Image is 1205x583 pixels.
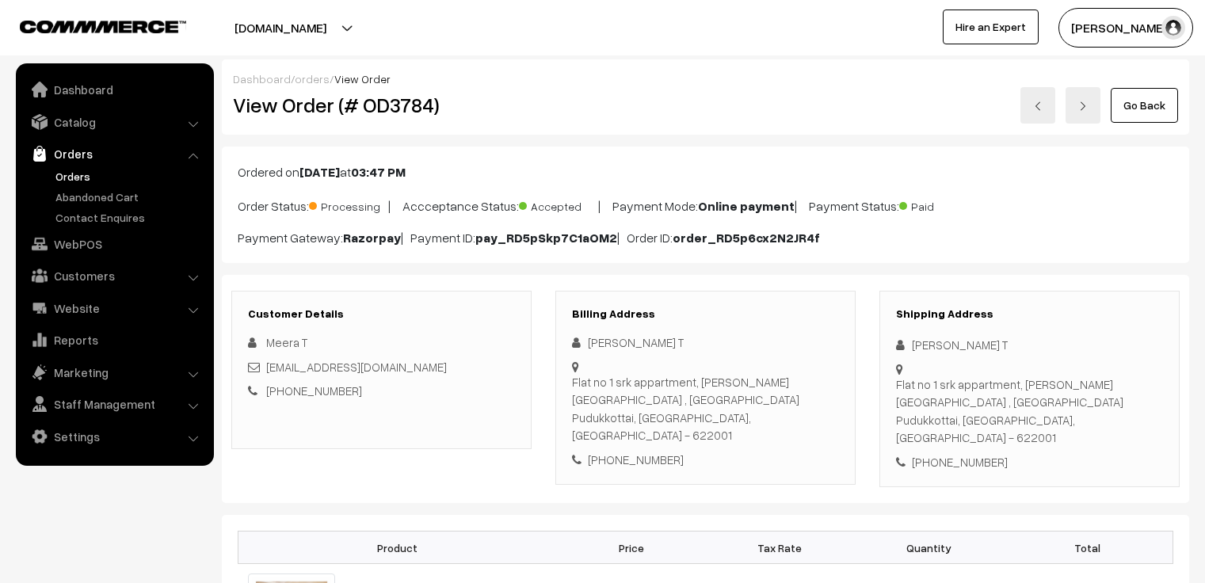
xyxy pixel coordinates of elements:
a: Orders [51,168,208,185]
img: left-arrow.png [1033,101,1043,111]
th: Total [1003,532,1173,564]
a: Go Back [1111,88,1178,123]
span: Accepted [519,194,598,215]
img: right-arrow.png [1078,101,1088,111]
h3: Shipping Address [896,307,1163,321]
a: Catalog [20,108,208,136]
th: Product [238,532,557,564]
b: Razorpay [343,230,401,246]
a: Reports [20,326,208,354]
span: Paid [899,194,978,215]
a: Contact Enquires [51,209,208,226]
p: Ordered on at [238,162,1173,181]
b: Online payment [698,198,795,214]
th: Quantity [854,532,1003,564]
div: [PERSON_NAME] T [896,336,1163,354]
b: pay_RD5pSkp7C1aOM2 [475,230,617,246]
div: [PHONE_NUMBER] [572,451,839,469]
button: [PERSON_NAME] [1058,8,1193,48]
a: Staff Management [20,390,208,418]
a: Orders [20,139,208,168]
span: Processing [309,194,388,215]
span: View Order [334,72,391,86]
a: Website [20,294,208,322]
a: Customers [20,261,208,290]
b: 03:47 PM [351,164,406,180]
button: [DOMAIN_NAME] [179,8,382,48]
th: Price [557,532,706,564]
div: [PHONE_NUMBER] [896,453,1163,471]
h2: View Order (# OD3784) [233,93,532,117]
img: user [1161,16,1185,40]
b: order_RD5p6cx2N2JR4f [673,230,820,246]
a: Settings [20,422,208,451]
h3: Customer Details [248,307,515,321]
p: Order Status: | Accceptance Status: | Payment Mode: | Payment Status: [238,194,1173,215]
div: [PERSON_NAME] T [572,333,839,352]
th: Tax Rate [705,532,854,564]
a: WebPOS [20,230,208,258]
a: [PHONE_NUMBER] [266,383,362,398]
a: COMMMERCE [20,16,158,35]
p: Payment Gateway: | Payment ID: | Order ID: [238,228,1173,247]
a: Dashboard [233,72,291,86]
img: COMMMERCE [20,21,186,32]
div: Flat no 1 srk appartment, [PERSON_NAME][GEOGRAPHIC_DATA] , [GEOGRAPHIC_DATA] Pudukkottai, [GEOGRA... [572,373,839,444]
span: Meera T [266,335,307,349]
a: [EMAIL_ADDRESS][DOMAIN_NAME] [266,360,447,374]
a: Hire an Expert [943,10,1039,44]
b: [DATE] [299,164,340,180]
div: / / [233,70,1178,87]
h3: Billing Address [572,307,839,321]
div: Flat no 1 srk appartment, [PERSON_NAME][GEOGRAPHIC_DATA] , [GEOGRAPHIC_DATA] Pudukkottai, [GEOGRA... [896,375,1163,447]
a: orders [295,72,330,86]
a: Marketing [20,358,208,387]
a: Dashboard [20,75,208,104]
a: Abandoned Cart [51,189,208,205]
